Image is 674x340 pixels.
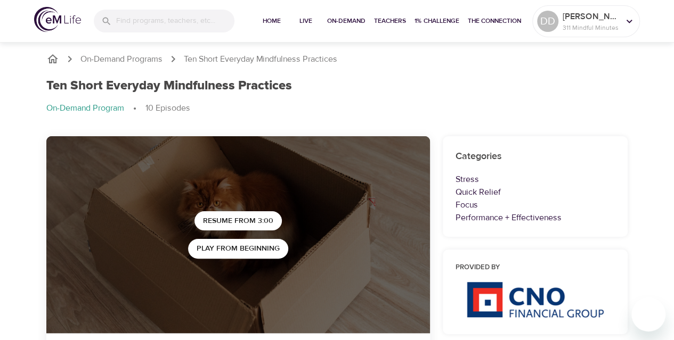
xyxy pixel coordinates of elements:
img: logo [34,7,81,32]
p: On-Demand Program [46,102,124,114]
button: Resume from 3:00 [194,211,282,231]
span: Home [259,15,285,27]
nav: breadcrumb [46,102,628,115]
p: Focus [456,198,615,211]
p: Ten Short Everyday Mindfulness Practices [184,53,337,65]
p: [PERSON_NAME] [563,10,619,23]
p: 311 Mindful Minutes [563,23,619,32]
button: Play from beginning [188,239,288,259]
span: On-Demand [327,15,366,27]
span: Teachers [374,15,406,27]
span: Play from beginning [197,242,280,255]
p: Stress [456,173,615,186]
span: The Connection [468,15,521,27]
p: 10 Episodes [145,102,190,114]
p: Performance + Effectiveness [456,211,615,224]
img: CNO%20logo.png [466,281,604,318]
h1: Ten Short Everyday Mindfulness Practices [46,78,292,94]
h6: Categories [456,149,615,164]
input: Find programs, teachers, etc... [116,10,234,32]
span: 1% Challenge [415,15,459,27]
h6: Provided by [456,262,615,273]
p: Quick Relief [456,186,615,198]
div: DD [537,11,558,32]
span: Resume from 3:00 [203,214,273,228]
span: Live [293,15,319,27]
iframe: Button to launch messaging window [631,297,665,331]
a: On-Demand Programs [80,53,163,65]
nav: breadcrumb [46,53,628,65]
